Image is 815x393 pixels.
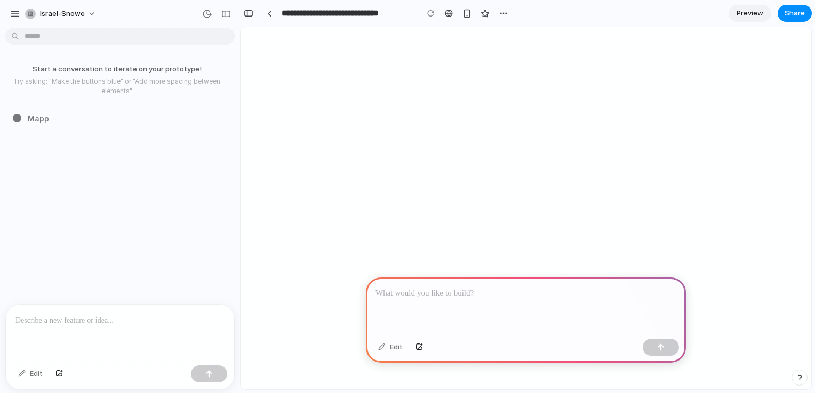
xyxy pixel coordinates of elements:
p: Try asking: "Make the buttons blue" or "Add more spacing between elements" [4,77,229,96]
button: israel-snowe [21,5,101,22]
span: Mapp [28,113,49,124]
a: Preview [729,5,771,22]
span: Share [785,8,805,19]
p: Start a conversation to iterate on your prototype! [4,64,229,75]
button: Share [778,5,812,22]
span: israel-snowe [40,9,85,19]
span: Preview [737,8,763,19]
